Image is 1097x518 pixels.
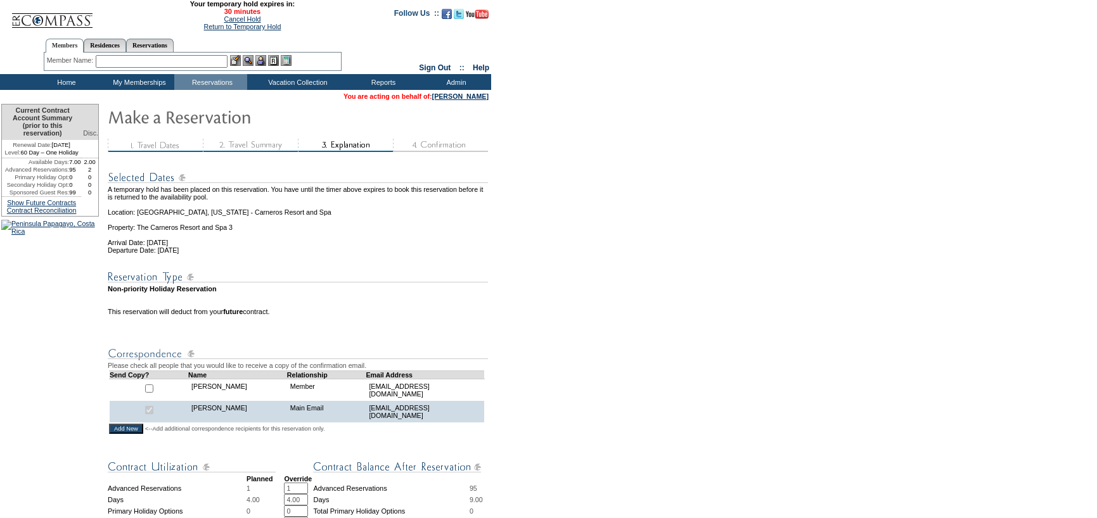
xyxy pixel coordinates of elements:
td: A temporary hold has been placed on this reservation. You have until the timer above expires to b... [108,186,490,201]
td: Reports [345,74,418,90]
td: 7.00 [69,158,81,166]
td: Total Primary Holiday Options [313,505,469,517]
img: b_edit.gif [230,55,241,66]
span: Level: [5,149,21,156]
strong: Override [284,475,312,483]
td: Days [313,494,469,505]
span: :: [459,63,465,72]
span: 95 [470,484,477,492]
td: Location: [GEOGRAPHIC_DATA], [US_STATE] - Carneros Resort and Spa [108,201,490,216]
a: [PERSON_NAME] [432,92,489,100]
span: 9.00 [470,496,483,503]
td: [PERSON_NAME] [188,401,287,422]
img: Subscribe to our YouTube Channel [466,9,489,19]
td: 0 [81,189,98,196]
td: 0 [81,174,98,181]
td: 2 [81,166,98,174]
td: Property: The Carneros Resort and Spa 3 [108,216,490,231]
img: Reservation Type [108,269,488,285]
span: 0 [247,507,250,515]
img: View [243,55,253,66]
img: Impersonate [255,55,266,66]
td: My Memberships [101,74,174,90]
img: Follow us on Twitter [454,9,464,19]
td: This reservation will deduct from your contract. [108,308,490,315]
td: [EMAIL_ADDRESS][DOMAIN_NAME] [366,379,484,401]
td: 60 Day – One Holiday [2,149,81,158]
span: 0 [470,507,473,515]
td: [DATE] [2,140,81,149]
td: Reservations [174,74,247,90]
span: Please check all people that you would like to receive a copy of the confirmation email. [108,362,366,369]
span: 1 [247,484,250,492]
td: Admin [418,74,491,90]
a: Help [473,63,489,72]
a: Follow us on Twitter [454,13,464,20]
td: 0 [69,181,81,189]
img: step1_state3.gif [108,139,203,152]
strong: Planned [247,475,273,483]
img: step2_state3.gif [203,139,298,152]
span: <--Add additional correspondence recipients for this reservation only. [145,425,325,433]
td: Advanced Reservations: [2,166,69,174]
td: Name [188,370,287,379]
img: step4_state1.gif [393,139,488,152]
b: future [223,308,243,315]
td: Available Days: [2,158,69,166]
td: Days [108,494,247,505]
img: Make Reservation [108,104,361,129]
a: Become our fan on Facebook [442,13,452,20]
td: Main Email [287,401,366,422]
img: step3_state2.gif [298,139,393,152]
img: b_calculator.gif [281,55,292,66]
img: Reservation Dates [108,170,488,186]
input: Add New [109,424,143,434]
td: Home [29,74,101,90]
td: Primary Holiday Options [108,505,247,517]
td: Relationship [287,370,366,379]
td: Send Copy? [110,370,189,379]
td: 0 [69,174,81,181]
img: Contract Utilization [108,459,276,475]
a: Return to Temporary Hold [204,23,281,30]
td: Secondary Holiday Opt: [2,181,69,189]
img: Contract Balance After Reservation [313,459,481,475]
span: You are acting on behalf of: [343,92,489,100]
img: Become our fan on Facebook [442,9,452,19]
td: [EMAIL_ADDRESS][DOMAIN_NAME] [366,401,484,422]
a: Sign Out [419,63,451,72]
td: 95 [69,166,81,174]
td: Primary Holiday Opt: [2,174,69,181]
img: Peninsula Papagayo, Costa Rica [1,220,99,235]
td: [PERSON_NAME] [188,379,287,401]
td: Current Contract Account Summary (prior to this reservation) [2,104,81,140]
img: Compass Home [11,3,93,28]
span: 30 minutes [99,8,385,15]
a: Contract Reconciliation [7,206,77,214]
td: Email Address [366,370,484,379]
td: Advanced Reservations [108,483,247,494]
a: Reservations [126,39,174,52]
div: Member Name: [47,55,96,66]
a: Cancel Hold [224,15,260,23]
td: Follow Us :: [394,8,439,23]
td: Arrival Date: [DATE] [108,231,490,246]
a: Show Future Contracts [7,199,76,206]
td: Sponsored Guest Res: [2,189,69,196]
img: Reservations [268,55,279,66]
td: 99 [69,189,81,196]
a: Subscribe to our YouTube Channel [466,13,489,20]
a: Members [46,39,84,53]
td: Non-priority Holiday Reservation [108,285,490,293]
td: 0 [81,181,98,189]
td: 2.00 [81,158,98,166]
td: Departure Date: [DATE] [108,246,490,254]
span: Renewal Date: [13,141,51,149]
td: Advanced Reservations [313,483,469,494]
td: Vacation Collection [247,74,345,90]
a: Residences [84,39,126,52]
td: Member [287,379,366,401]
span: Disc. [83,129,98,137]
span: 4.00 [247,496,260,503]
